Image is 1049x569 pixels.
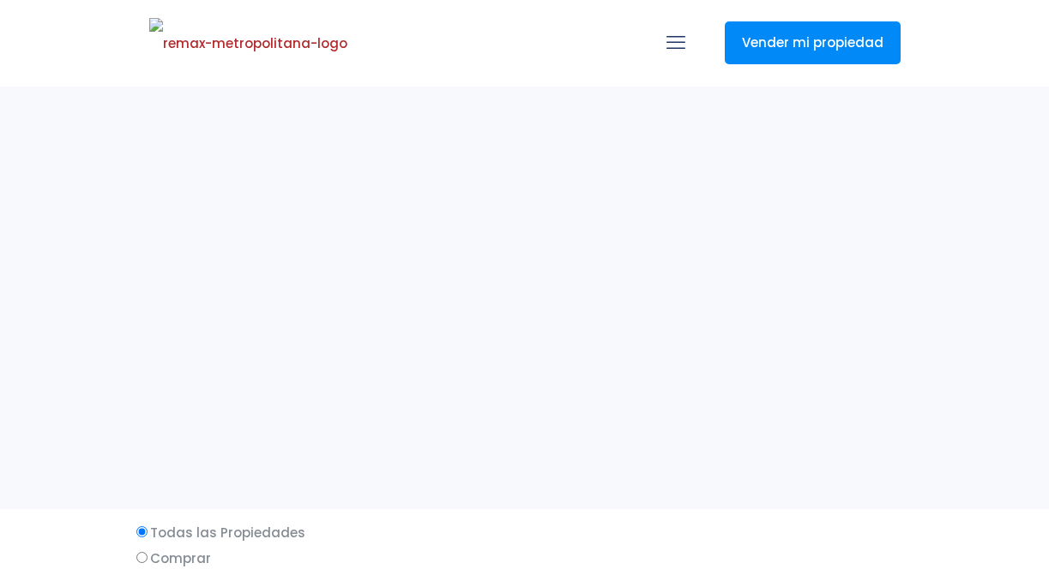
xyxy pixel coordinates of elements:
input: Todas las Propiedades [136,526,148,537]
img: remax-metropolitana-logo [149,18,347,69]
label: Todas las Propiedades [132,522,918,543]
a: Vender mi propiedad [725,21,901,64]
label: Comprar [132,548,918,569]
a: mobile menu [661,28,690,57]
input: Comprar [136,552,148,563]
